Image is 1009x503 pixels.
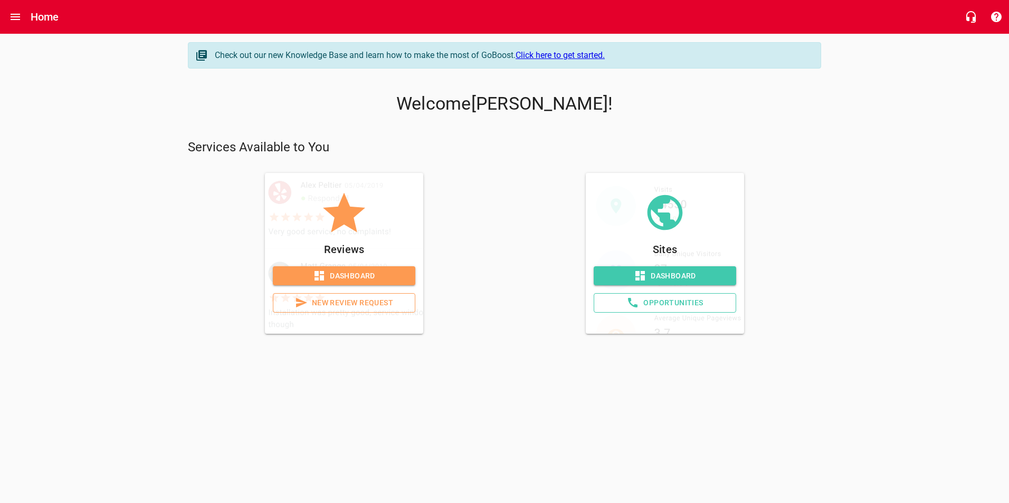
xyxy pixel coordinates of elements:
[31,8,59,25] h6: Home
[281,269,407,283] span: Dashboard
[3,4,28,30] button: Open drawer
[273,293,415,313] a: New Review Request
[188,93,821,114] p: Welcome [PERSON_NAME] !
[273,241,415,258] p: Reviews
[516,50,605,60] a: Click here to get started.
[282,296,406,309] span: New Review Request
[602,269,728,283] span: Dashboard
[603,296,727,309] span: Opportunities
[984,4,1009,30] button: Support Portal
[594,241,736,258] p: Sites
[273,266,415,286] a: Dashboard
[594,293,736,313] a: Opportunities
[958,4,984,30] button: Live Chat
[188,139,821,156] p: Services Available to You
[594,266,736,286] a: Dashboard
[215,49,810,62] div: Check out our new Knowledge Base and learn how to make the most of GoBoost.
